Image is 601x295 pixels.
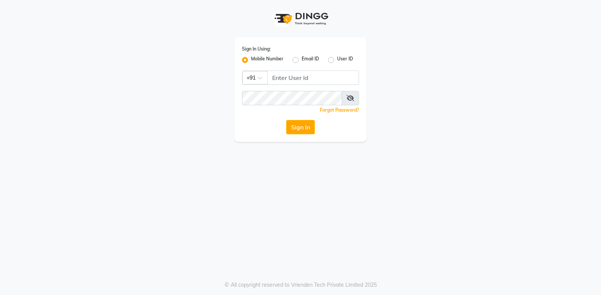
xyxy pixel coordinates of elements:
label: Email ID [302,55,319,65]
input: Username [242,91,342,105]
img: logo1.svg [270,8,331,30]
a: Forgot Password? [320,107,359,113]
label: User ID [337,55,353,65]
button: Sign In [286,120,315,134]
input: Username [267,71,359,85]
label: Mobile Number [251,55,284,65]
label: Sign In Using: [242,46,271,52]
